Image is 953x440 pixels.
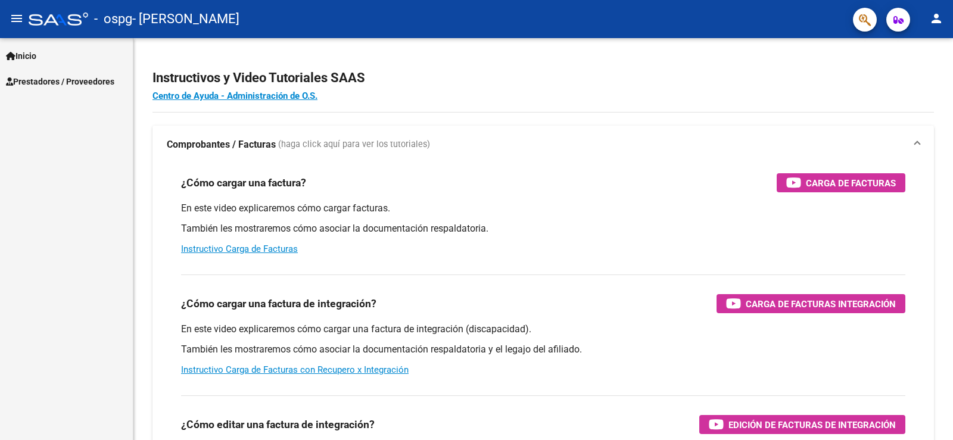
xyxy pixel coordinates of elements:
[181,416,375,433] h3: ¿Cómo editar una factura de integración?
[806,176,896,191] span: Carga de Facturas
[94,6,132,32] span: - ospg
[181,295,376,312] h3: ¿Cómo cargar una factura de integración?
[6,75,114,88] span: Prestadores / Proveedores
[728,417,896,432] span: Edición de Facturas de integración
[181,174,306,191] h3: ¿Cómo cargar una factura?
[912,400,941,428] iframe: Intercom live chat
[181,364,409,375] a: Instructivo Carga de Facturas con Recupero x Integración
[717,294,905,313] button: Carga de Facturas Integración
[132,6,239,32] span: - [PERSON_NAME]
[152,67,934,89] h2: Instructivos y Video Tutoriales SAAS
[278,138,430,151] span: (haga click aquí para ver los tutoriales)
[699,415,905,434] button: Edición de Facturas de integración
[181,222,905,235] p: También les mostraremos cómo asociar la documentación respaldatoria.
[777,173,905,192] button: Carga de Facturas
[746,297,896,311] span: Carga de Facturas Integración
[181,343,905,356] p: También les mostraremos cómo asociar la documentación respaldatoria y el legajo del afiliado.
[10,11,24,26] mat-icon: menu
[929,11,943,26] mat-icon: person
[181,323,905,336] p: En este video explicaremos cómo cargar una factura de integración (discapacidad).
[167,138,276,151] strong: Comprobantes / Facturas
[152,91,317,101] a: Centro de Ayuda - Administración de O.S.
[6,49,36,63] span: Inicio
[152,126,934,164] mat-expansion-panel-header: Comprobantes / Facturas (haga click aquí para ver los tutoriales)
[181,244,298,254] a: Instructivo Carga de Facturas
[181,202,905,215] p: En este video explicaremos cómo cargar facturas.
